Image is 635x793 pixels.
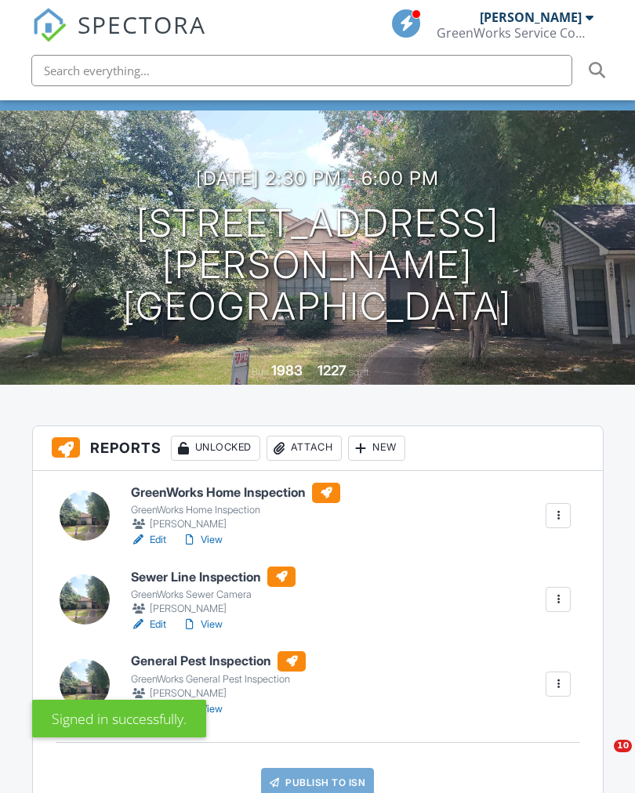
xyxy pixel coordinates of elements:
[32,700,206,737] div: Signed in successfully.
[25,203,610,327] h1: [STREET_ADDRESS][PERSON_NAME] [GEOGRAPHIC_DATA]
[317,362,347,378] div: 1227
[32,8,67,42] img: The Best Home Inspection Software - Spectora
[182,617,223,632] a: View
[131,617,166,632] a: Edit
[131,483,340,503] h6: GreenWorks Home Inspection
[131,601,296,617] div: [PERSON_NAME]
[131,483,340,533] a: GreenWorks Home Inspection GreenWorks Home Inspection [PERSON_NAME]
[252,366,269,378] span: Built
[480,9,582,25] div: [PERSON_NAME]
[349,366,371,378] span: sq. ft.
[131,567,296,587] h6: Sewer Line Inspection
[131,651,306,701] a: General Pest Inspection GreenWorks General Pest Inspection [PERSON_NAME]
[582,740,619,777] iframe: Intercom live chat
[131,504,340,516] div: GreenWorks Home Inspection
[33,426,603,471] h3: Reports
[32,21,206,54] a: SPECTORA
[131,567,296,617] a: Sewer Line Inspection GreenWorks Sewer Camera [PERSON_NAME]
[131,532,166,548] a: Edit
[267,436,342,461] div: Attach
[196,168,439,189] h3: [DATE] 2:30 pm - 6:00 pm
[131,516,340,532] div: [PERSON_NAME]
[614,740,632,752] span: 10
[131,686,306,701] div: [PERSON_NAME]
[182,532,223,548] a: View
[171,436,260,461] div: Unlocked
[78,8,206,41] span: SPECTORA
[131,673,306,686] div: GreenWorks General Pest Inspection
[348,436,405,461] div: New
[271,362,303,378] div: 1983
[31,55,572,86] input: Search everything...
[437,25,593,41] div: GreenWorks Service Company
[131,588,296,601] div: GreenWorks Sewer Camera
[131,651,306,672] h6: General Pest Inspection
